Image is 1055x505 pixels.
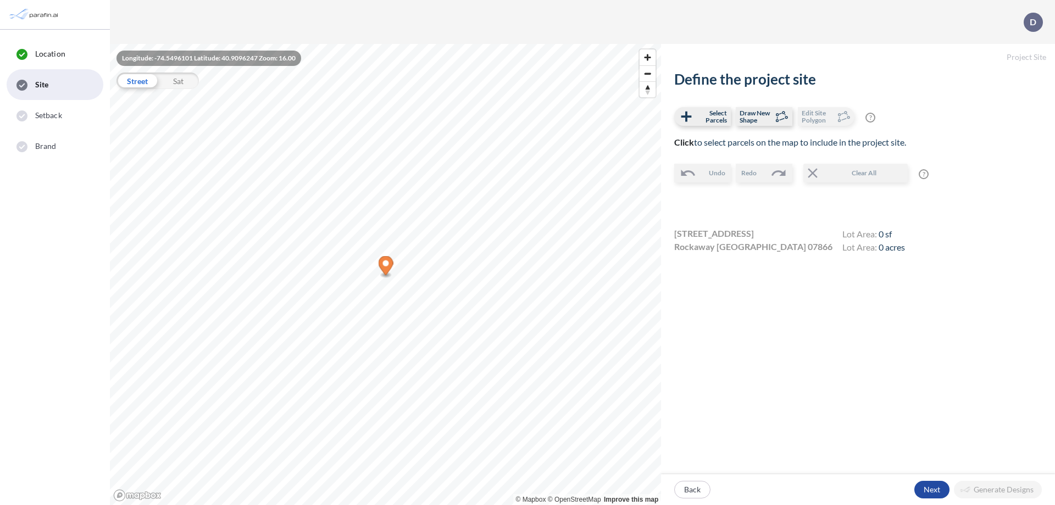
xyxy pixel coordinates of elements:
h5: Project Site [661,44,1055,71]
span: Clear All [821,168,907,178]
span: Reset bearing to north [640,82,656,97]
a: Mapbox [516,496,546,503]
span: ? [865,113,875,123]
b: Click [674,137,694,147]
span: 0 sf [879,229,892,239]
a: Improve this map [604,496,658,503]
span: Undo [709,168,725,178]
span: Edit Site Polygon [802,109,834,124]
div: Sat [158,73,199,89]
p: Next [924,484,940,495]
div: Longitude: -74.5496101 Latitude: 40.9096247 Zoom: 16.00 [116,51,301,66]
h2: Define the project site [674,71,1042,88]
span: Rockaway [GEOGRAPHIC_DATA] 07866 [674,240,832,253]
span: Select Parcels [695,109,727,124]
span: [STREET_ADDRESS] [674,227,754,240]
span: Zoom out [640,66,656,81]
button: Redo [736,164,792,182]
button: Zoom in [640,49,656,65]
h4: Lot Area: [842,229,905,242]
div: Map marker [379,256,393,279]
span: Location [35,48,65,59]
button: Reset bearing to north [640,81,656,97]
button: Zoom out [640,65,656,81]
span: Redo [741,168,757,178]
span: Draw New Shape [740,109,772,124]
span: Site [35,79,48,90]
div: Street [116,73,158,89]
canvas: Map [110,44,661,505]
span: 0 acres [879,242,905,252]
p: Back [684,484,701,495]
button: Next [914,481,949,498]
span: Setback [35,110,62,121]
button: Clear All [803,164,908,182]
a: OpenStreetMap [548,496,601,503]
img: Parafin [8,4,62,25]
button: Undo [674,164,731,182]
p: D [1030,17,1036,27]
span: Brand [35,141,57,152]
span: to select parcels on the map to include in the project site. [674,137,906,147]
a: Mapbox homepage [113,489,162,502]
h4: Lot Area: [842,242,905,255]
span: ? [919,169,929,179]
button: Back [674,481,710,498]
